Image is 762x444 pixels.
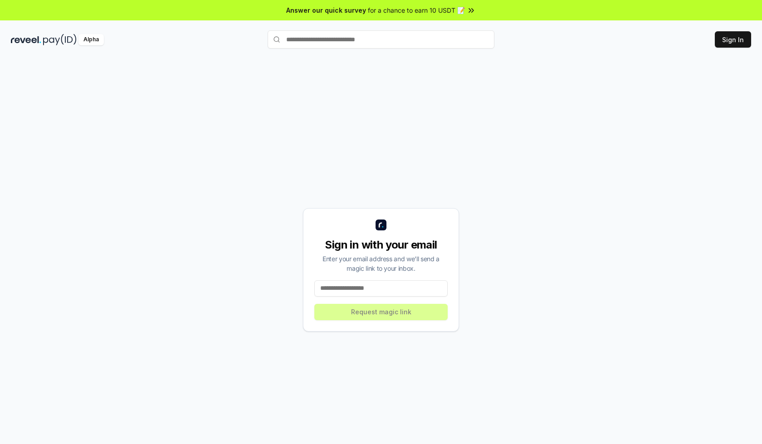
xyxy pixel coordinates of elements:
[376,220,386,230] img: logo_small
[314,254,448,273] div: Enter your email address and we’ll send a magic link to your inbox.
[286,5,366,15] span: Answer our quick survey
[715,31,751,48] button: Sign In
[43,34,77,45] img: pay_id
[314,238,448,252] div: Sign in with your email
[11,34,41,45] img: reveel_dark
[78,34,104,45] div: Alpha
[368,5,465,15] span: for a chance to earn 10 USDT 📝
